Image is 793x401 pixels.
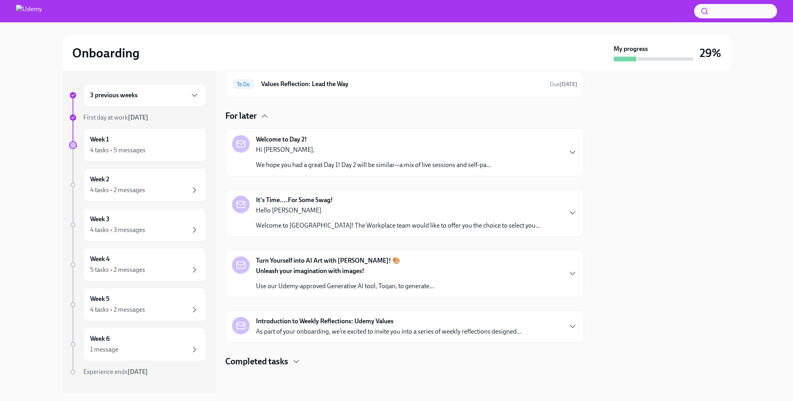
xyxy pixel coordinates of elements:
h3: 29% [700,46,721,60]
strong: [DATE] [128,114,148,121]
div: 5 tasks • 2 messages [90,265,145,274]
div: 4 tasks • 2 messages [90,186,145,195]
strong: [DATE] [560,81,577,88]
h4: Completed tasks [225,356,288,368]
h6: Week 4 [90,255,110,263]
p: Hello [PERSON_NAME] [256,206,540,215]
a: Week 24 tasks • 2 messages [69,168,206,202]
h6: Week 1 [90,135,109,144]
div: For later [225,110,584,122]
p: Hi [PERSON_NAME], [256,145,491,154]
span: September 15th, 2025 11:00 [550,81,577,88]
strong: Welcome to Day 2! [256,135,307,144]
a: Week 14 tasks • 5 messages [69,128,206,162]
div: 4 tasks • 5 messages [90,146,146,155]
a: Week 34 tasks • 3 messages [69,208,206,242]
p: As part of your onboarding, we’re excited to invite you into a series of weekly reflections desig... [256,327,521,336]
h6: Values Reflection: Lead the Way [261,80,543,88]
a: Week 54 tasks • 2 messages [69,288,206,321]
div: 4 tasks • 3 messages [90,226,145,234]
h6: Week 6 [90,334,110,343]
strong: It's Time....For Some Swag! [256,196,333,204]
h4: For later [225,110,257,122]
h6: Week 3 [90,215,110,224]
span: Due [550,81,577,88]
span: To Do [232,81,255,87]
h2: Onboarding [72,45,140,61]
a: Week 61 message [69,328,206,361]
h6: 3 previous weeks [90,91,138,100]
p: Use our Udemy-approved Generative AI tool, Toqan, to generate... [256,282,434,291]
strong: Turn Yourself into AI Art with [PERSON_NAME]! 🎨 [256,256,400,265]
h6: Week 2 [90,175,109,184]
span: First day at work [83,114,148,121]
a: To DoValues Reflection: Lead the WayDue[DATE] [232,78,577,90]
a: First day at work[DATE] [69,113,206,122]
p: We hope you had a great Day 1! Day 2 will be similar—a mix of live sessions and self-pa... [256,161,491,169]
img: Udemy [16,5,42,18]
strong: [DATE] [128,368,148,375]
div: 4 tasks • 2 messages [90,305,145,314]
h6: Week 5 [90,295,110,303]
a: Week 45 tasks • 2 messages [69,248,206,281]
div: 3 previous weeks [83,84,206,107]
strong: My progress [614,45,648,53]
strong: Unleash your imagination with images! [256,267,364,275]
strong: Introduction to Weekly Reflections: Udemy Values [256,317,394,326]
span: Experience ends [83,368,148,375]
p: Welcome to [GEOGRAPHIC_DATA]! The Workplace team would like to offer you the choice to select you... [256,221,540,230]
div: 1 message [90,345,118,354]
div: Completed tasks [225,356,584,368]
